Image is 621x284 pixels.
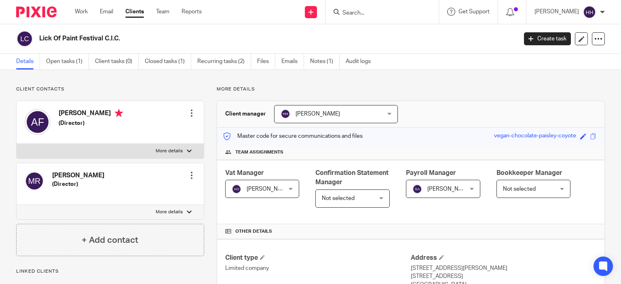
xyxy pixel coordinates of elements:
[125,8,144,16] a: Clients
[52,171,104,180] h4: [PERSON_NAME]
[406,170,456,176] span: Payroll Manager
[342,10,414,17] input: Search
[496,170,562,176] span: Bookkeeper Manager
[46,54,89,69] a: Open tasks (1)
[411,254,596,262] h4: Address
[232,184,241,194] img: svg%3E
[156,209,183,215] p: More details
[25,171,44,191] img: svg%3E
[95,54,139,69] a: Client tasks (0)
[16,30,33,47] img: svg%3E
[247,186,291,192] span: [PERSON_NAME]
[235,149,283,156] span: Team assignments
[25,109,51,135] img: svg%3E
[16,54,40,69] a: Details
[156,148,183,154] p: More details
[225,264,411,272] p: Limited company
[52,180,104,188] h5: (Director)
[82,234,138,246] h4: + Add contact
[235,228,272,235] span: Other details
[322,196,355,201] span: Not selected
[583,6,596,19] img: svg%3E
[39,34,417,43] h2: Lick Of Paint Festival C.I.C.
[100,8,113,16] a: Email
[281,54,304,69] a: Emails
[225,110,266,118] h3: Client manager
[494,132,576,141] div: vegan-chocolate-paisley-coyote
[197,54,251,69] a: Recurring tasks (2)
[412,184,422,194] img: svg%3E
[16,268,204,275] p: Linked clients
[156,8,169,16] a: Team
[310,54,340,69] a: Notes (1)
[182,8,202,16] a: Reports
[411,264,596,272] p: [STREET_ADDRESS][PERSON_NAME]
[59,119,123,127] h5: (Director)
[315,170,389,185] span: Confirmation Statement Manager
[427,186,472,192] span: [PERSON_NAME]
[346,54,377,69] a: Audit logs
[217,86,605,93] p: More details
[281,109,290,119] img: svg%3E
[411,272,596,280] p: [STREET_ADDRESS]
[59,109,123,119] h4: [PERSON_NAME]
[223,132,363,140] p: Master code for secure communications and files
[145,54,191,69] a: Closed tasks (1)
[115,109,123,117] i: Primary
[458,9,490,15] span: Get Support
[225,170,264,176] span: Vat Manager
[503,186,536,192] span: Not selected
[296,111,340,117] span: [PERSON_NAME]
[16,86,204,93] p: Client contacts
[75,8,88,16] a: Work
[225,254,411,262] h4: Client type
[534,8,579,16] p: [PERSON_NAME]
[257,54,275,69] a: Files
[16,6,57,17] img: Pixie
[524,32,571,45] a: Create task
